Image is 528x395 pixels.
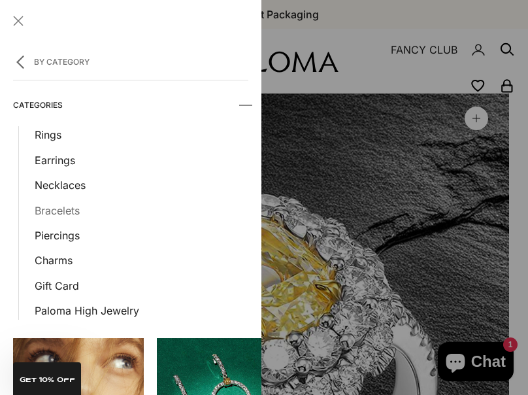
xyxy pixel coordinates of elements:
a: Rings [35,126,248,143]
a: Paloma High Jewelry [35,302,248,319]
a: Earrings [35,152,248,169]
a: Charms [35,252,248,269]
a: Necklaces [35,177,248,194]
button: By Category [13,42,248,80]
a: Bracelets [35,202,248,219]
a: Gift Card [35,277,248,294]
summary: Categories [13,86,248,125]
a: Piercings [35,227,248,244]
span: GET 10% Off [20,377,75,383]
div: GET 10% Off [13,362,81,395]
